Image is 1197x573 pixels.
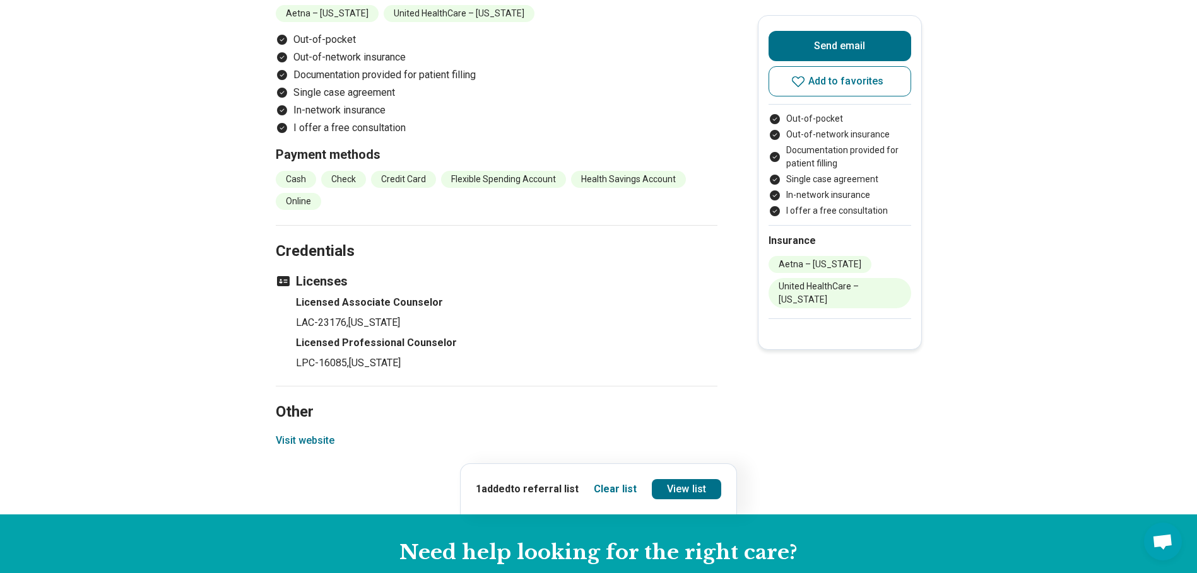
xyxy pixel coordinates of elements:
button: Visit website [276,433,334,448]
a: View list [652,479,721,499]
ul: Payment options [769,112,911,217]
li: Documentation provided for patient filling [769,144,911,170]
button: Send email [769,31,911,61]
li: Cash [276,171,316,188]
li: In-network insurance [769,188,911,202]
li: United HealthCare – [US_STATE] [769,278,911,308]
li: I offer a free consultation [769,204,911,217]
h2: Other [276,371,717,423]
li: Out-of-pocket [276,32,717,47]
li: Single case agreement [769,173,911,186]
p: LPC-16085 [296,356,717,371]
li: Check [321,171,366,188]
li: Online [276,193,321,210]
h3: Licenses [276,272,717,290]
li: Out-of-network insurance [276,50,717,65]
li: Aetna – [US_STATE] [769,256,871,273]
h4: Licensed Associate Counselor [296,295,717,310]
li: Single case agreement [276,85,717,100]
h2: Insurance [769,233,911,248]
ul: Payment options [276,32,717,136]
span: , [US_STATE] [347,357,401,369]
button: Add to favorites [769,66,911,96]
li: Aetna – [US_STATE] [276,5,379,22]
li: Out-of-network insurance [769,128,911,141]
li: Out-of-pocket [769,112,911,125]
li: Health Savings Account [571,171,686,188]
li: Flexible Spending Account [441,171,566,188]
p: 1 added [476,482,579,497]
li: Credit Card [371,171,436,188]
h3: Payment methods [276,146,717,163]
li: United HealthCare – [US_STATE] [384,5,534,22]
span: to referral list [510,483,579,495]
h2: Need help looking for the right care? [10,540,1187,566]
h2: Credentials [276,211,717,262]
h4: Licensed Professional Counselor [296,335,717,350]
button: Clear list [594,482,637,497]
li: Documentation provided for patient filling [276,67,717,83]
span: , [US_STATE] [346,316,400,328]
span: Add to favorites [808,76,884,86]
div: Open chat [1144,523,1182,560]
li: I offer a free consultation [276,120,717,136]
li: In-network insurance [276,103,717,118]
p: LAC-23176 [296,315,717,330]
